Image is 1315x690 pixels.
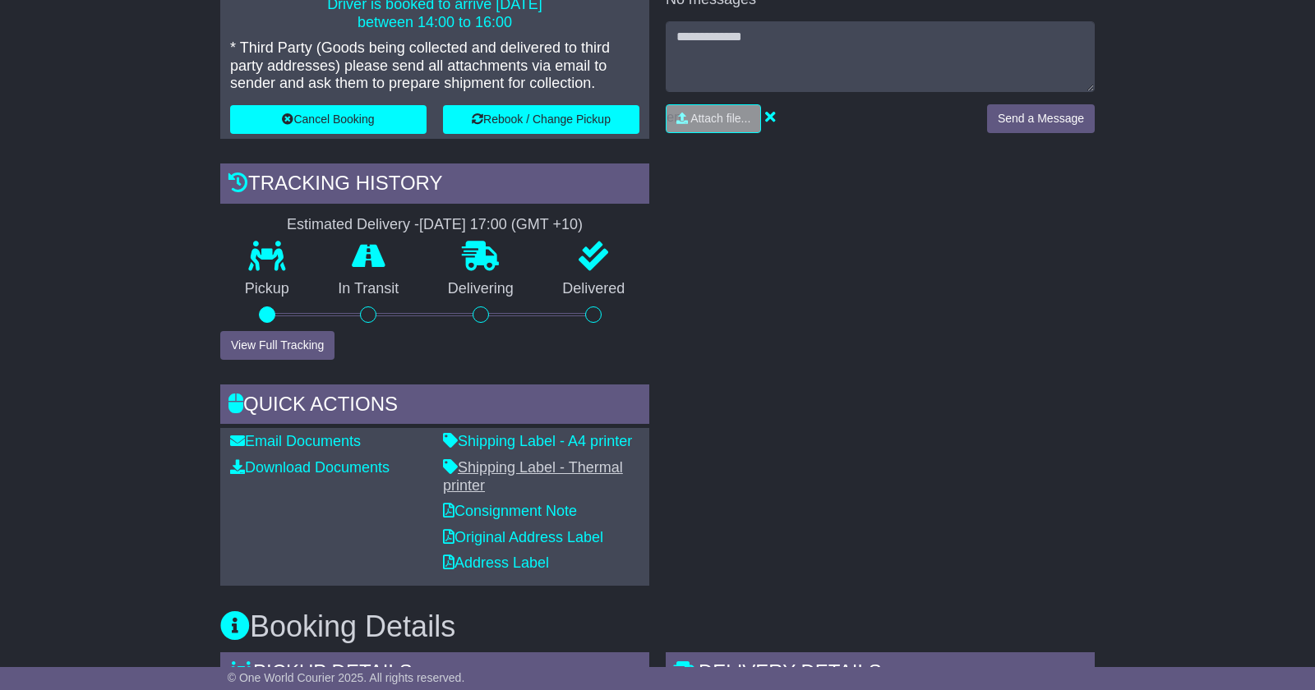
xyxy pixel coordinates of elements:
div: Tracking history [220,163,649,208]
button: Cancel Booking [230,105,427,134]
button: Rebook / Change Pickup [443,105,639,134]
p: Delivered [538,280,650,298]
a: Email Documents [230,433,361,449]
a: Shipping Label - A4 printer [443,433,632,449]
p: Delivering [423,280,538,298]
a: Shipping Label - Thermal printer [443,459,623,494]
span: © One World Courier 2025. All rights reserved. [228,671,465,684]
a: Download Documents [230,459,390,476]
div: [DATE] 17:00 (GMT +10) [419,216,583,234]
div: Estimated Delivery - [220,216,649,234]
p: Pickup [220,280,314,298]
a: Original Address Label [443,529,603,545]
div: Quick Actions [220,384,649,429]
a: Address Label [443,554,549,571]
button: Send a Message [987,104,1095,133]
p: * Third Party (Goods being collected and delivered to third party addresses) please send all atta... [230,39,639,93]
p: In Transit [314,280,424,298]
button: View Full Tracking [220,331,335,360]
a: Consignment Note [443,503,577,519]
h3: Booking Details [220,610,1095,643]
